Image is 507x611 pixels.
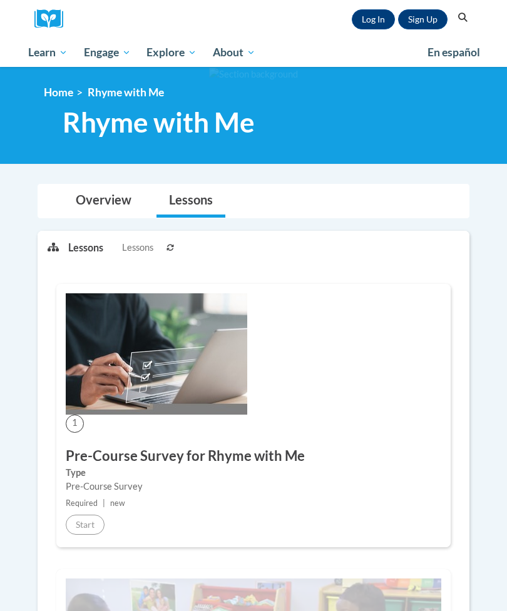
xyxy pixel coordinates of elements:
div: Pre-Course Survey [66,480,441,493]
span: Rhyme with Me [63,106,255,139]
a: Register [398,9,448,29]
span: About [213,45,255,60]
span: Lessons [122,241,153,255]
span: new [110,498,125,508]
a: Lessons [156,184,225,218]
i:  [458,13,469,23]
span: 1 [66,415,84,433]
a: About [205,38,264,67]
span: | [103,498,105,508]
a: Cox Campus [34,9,72,29]
div: Main menu [19,38,488,67]
a: Overview [63,184,144,218]
h3: Pre-Course Survey for Rhyme with Me [66,447,441,466]
button: Start [66,515,105,535]
img: Logo brand [34,9,72,29]
a: Learn [20,38,76,67]
span: Required [66,498,98,508]
img: Course Image [66,293,247,415]
span: Learn [28,45,68,60]
img: Section background [209,68,298,81]
span: Explore [146,45,197,60]
p: Lessons [68,241,103,255]
span: Engage [84,45,131,60]
a: Engage [76,38,139,67]
a: Home [44,86,73,99]
a: Log In [352,9,395,29]
a: Explore [138,38,205,67]
button: Search [454,10,473,25]
span: En español [428,46,480,59]
label: Type [66,466,441,480]
span: Rhyme with Me [88,86,164,99]
a: En español [419,39,488,66]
